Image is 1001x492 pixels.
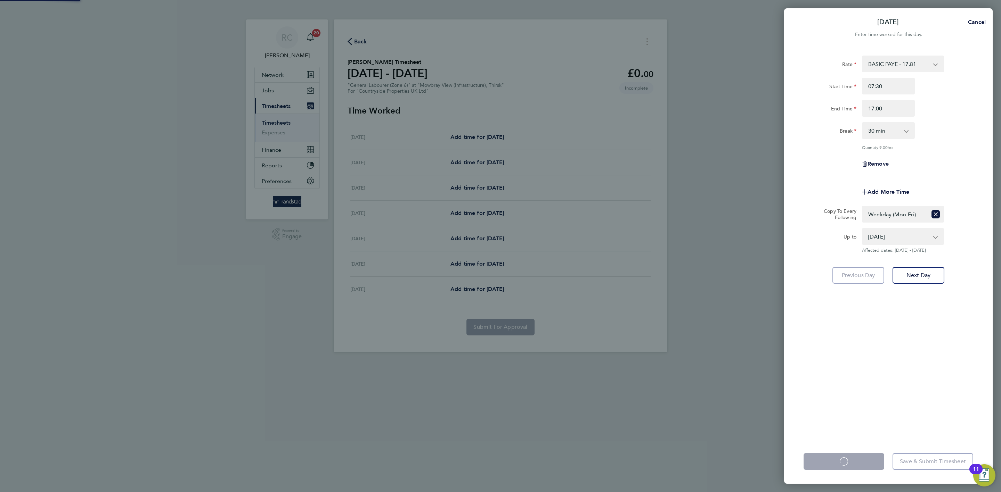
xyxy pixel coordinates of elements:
span: 9.00 [879,144,888,150]
div: 11 [973,469,979,478]
div: Quantity: hrs [862,144,944,150]
p: [DATE] [877,17,899,27]
button: Remove [862,161,889,167]
div: Enter time worked for this day. [784,31,993,39]
span: Add More Time [868,189,909,195]
label: End Time [831,106,856,114]
label: Break [840,128,856,136]
label: Copy To Every Following [818,208,856,220]
span: Cancel [966,19,986,25]
span: Affected dates: [DATE] - [DATE] [862,248,944,253]
button: Next Day [893,267,944,284]
label: Rate [842,61,856,69]
button: Add More Time [862,189,909,195]
span: Remove [868,160,889,167]
button: Reset selection [931,207,940,222]
input: E.g. 18:00 [862,100,915,117]
input: E.g. 08:00 [862,78,915,94]
label: Start Time [829,83,856,92]
label: Up to [844,234,856,242]
button: Open Resource Center, 11 new notifications [973,464,995,486]
button: Cancel [957,15,993,29]
span: Next Day [906,272,930,279]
